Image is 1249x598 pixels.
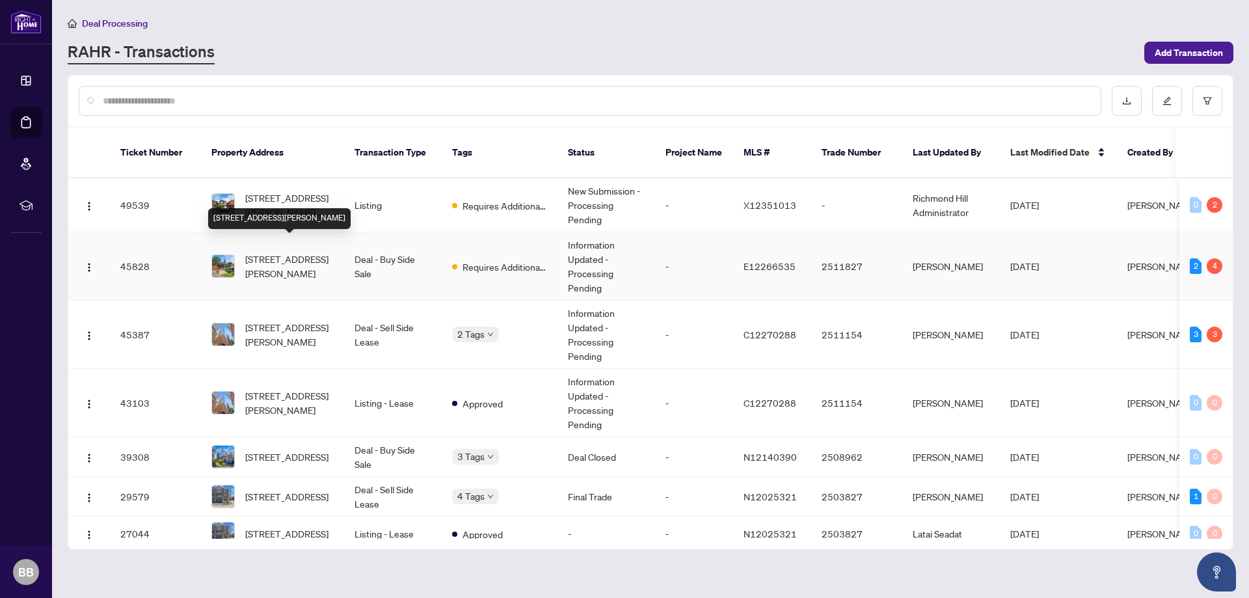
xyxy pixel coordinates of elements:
[557,477,655,517] td: Final Trade
[84,530,94,540] img: Logo
[557,437,655,477] td: Deal Closed
[1127,329,1198,340] span: [PERSON_NAME]
[79,256,100,277] button: Logo
[1207,197,1222,213] div: 2
[212,392,234,414] img: thumbnail-img
[1197,552,1236,591] button: Open asap
[110,178,201,232] td: 49539
[1010,199,1039,211] span: [DATE]
[212,194,234,216] img: thumbnail-img
[79,392,100,413] button: Logo
[110,128,201,178] th: Ticket Number
[212,446,234,468] img: thumbnail-img
[344,369,442,437] td: Listing - Lease
[744,451,797,463] span: N12140390
[557,301,655,369] td: Information Updated - Processing Pending
[811,128,902,178] th: Trade Number
[1117,128,1195,178] th: Created By
[1190,327,1202,342] div: 3
[110,477,201,517] td: 29579
[245,191,334,219] span: [STREET_ADDRESS][PERSON_NAME][PERSON_NAME]
[344,437,442,477] td: Deal - Buy Side Sale
[1207,258,1222,274] div: 4
[811,232,902,301] td: 2511827
[82,18,148,29] span: Deal Processing
[344,232,442,301] td: Deal - Buy Side Sale
[902,369,1000,437] td: [PERSON_NAME]
[744,397,796,409] span: C12270288
[655,301,733,369] td: -
[463,527,503,541] span: Approved
[1190,197,1202,213] div: 0
[811,301,902,369] td: 2511154
[744,329,796,340] span: C12270288
[1010,145,1090,159] span: Last Modified Date
[811,178,902,232] td: -
[79,486,100,507] button: Logo
[557,369,655,437] td: Information Updated - Processing Pending
[463,198,547,213] span: Requires Additional Docs
[463,260,547,274] span: Requires Additional Docs
[655,128,733,178] th: Project Name
[733,128,811,178] th: MLS #
[84,493,94,503] img: Logo
[344,128,442,178] th: Transaction Type
[79,446,100,467] button: Logo
[84,399,94,409] img: Logo
[487,454,494,460] span: down
[245,252,334,280] span: [STREET_ADDRESS][PERSON_NAME]
[655,232,733,301] td: -
[1010,491,1039,502] span: [DATE]
[457,489,485,504] span: 4 Tags
[487,331,494,338] span: down
[18,563,34,581] span: BB
[1127,260,1198,272] span: [PERSON_NAME]
[1192,86,1222,116] button: filter
[212,523,234,545] img: thumbnail-img
[811,477,902,517] td: 2503827
[744,199,796,211] span: X12351013
[68,41,215,64] a: RAHR - Transactions
[79,195,100,215] button: Logo
[442,128,557,178] th: Tags
[1207,489,1222,504] div: 0
[245,489,329,504] span: [STREET_ADDRESS]
[655,477,733,517] td: -
[1155,42,1223,63] span: Add Transaction
[902,128,1000,178] th: Last Updated By
[1203,96,1212,105] span: filter
[902,517,1000,551] td: Latai Seadat
[744,491,797,502] span: N12025321
[245,450,329,464] span: [STREET_ADDRESS]
[487,493,494,500] span: down
[902,437,1000,477] td: [PERSON_NAME]
[1127,451,1198,463] span: [PERSON_NAME]
[457,449,485,464] span: 3 Tags
[811,369,902,437] td: 2511154
[557,128,655,178] th: Status
[655,437,733,477] td: -
[1152,86,1182,116] button: edit
[212,255,234,277] img: thumbnail-img
[84,331,94,341] img: Logo
[79,324,100,345] button: Logo
[1127,199,1198,211] span: [PERSON_NAME]
[110,437,201,477] td: 39308
[1190,258,1202,274] div: 2
[655,178,733,232] td: -
[10,10,42,34] img: logo
[1010,397,1039,409] span: [DATE]
[557,178,655,232] td: New Submission - Processing Pending
[212,323,234,346] img: thumbnail-img
[1000,128,1117,178] th: Last Modified Date
[463,396,503,411] span: Approved
[1112,86,1142,116] button: download
[1162,96,1172,105] span: edit
[902,178,1000,232] td: Richmond Hill Administrator
[1144,42,1233,64] button: Add Transaction
[1010,329,1039,340] span: [DATE]
[344,477,442,517] td: Deal - Sell Side Lease
[344,517,442,551] td: Listing - Lease
[811,517,902,551] td: 2503827
[110,301,201,369] td: 45387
